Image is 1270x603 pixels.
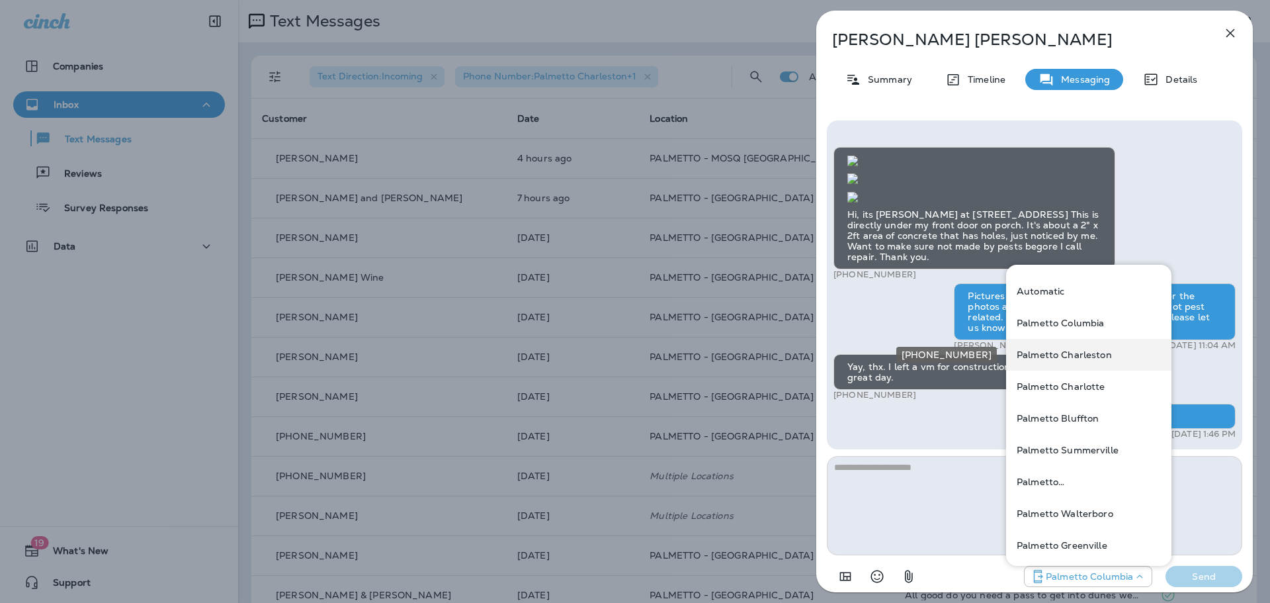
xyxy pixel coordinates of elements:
[1017,413,1099,424] p: Palmetto Bluffton
[833,269,916,280] p: [PHONE_NUMBER]
[1006,466,1171,498] div: +1 (843) 353-4625
[864,563,890,590] button: Select an emoji
[1017,508,1113,519] p: Palmetto Walterboro
[833,147,1115,269] div: Hi, its [PERSON_NAME] at [STREET_ADDRESS] This is directly under my front door on porch. It's abo...
[1025,569,1152,584] div: +1 (803) 233-5290
[832,563,859,590] button: Add in a premade template
[833,354,1115,390] div: Yay, thx. I left a vm for construction referral. Have a great day.
[1017,540,1107,551] p: Palmetto Greenville
[1006,530,1171,561] div: +1 (864) 385-1074
[954,340,1029,351] p: [PERSON_NAME]
[847,173,858,184] img: twilio-download
[1171,429,1236,440] p: [DATE] 1:46 PM
[1159,74,1197,85] p: Details
[1167,340,1236,351] p: [DATE] 11:04 AM
[954,283,1236,340] div: Pictures received! I had my manager lookover the photos and it appears that these holes are not p...
[1006,498,1171,530] div: +1 (843) 549-4955
[1017,381,1105,392] p: Palmetto Charlotte
[961,74,1005,85] p: Timeline
[1017,318,1104,328] p: Palmetto Columbia
[1006,307,1171,339] div: +1 (803) 233-5290
[1017,349,1112,360] p: Palmetto Charleston
[847,192,858,203] img: twilio-download
[1054,74,1110,85] p: Messaging
[1006,339,1171,371] div: +1 (843) 277-8322
[861,74,912,85] p: Summary
[833,390,916,400] p: [PHONE_NUMBER]
[1046,571,1133,582] p: Palmetto Columbia
[1017,477,1161,487] p: Palmetto [GEOGRAPHIC_DATA]
[1017,445,1119,455] p: Palmetto Summerville
[896,347,997,363] div: [PHONE_NUMBER]
[1017,286,1064,297] p: Automatic
[1006,402,1171,434] div: +1 (843) 604-3631
[832,30,1193,49] p: [PERSON_NAME] [PERSON_NAME]
[1006,371,1171,402] div: +1 (704) 307-2477
[847,156,858,166] img: twilio-download
[1006,434,1171,466] div: +1 (843) 594-2691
